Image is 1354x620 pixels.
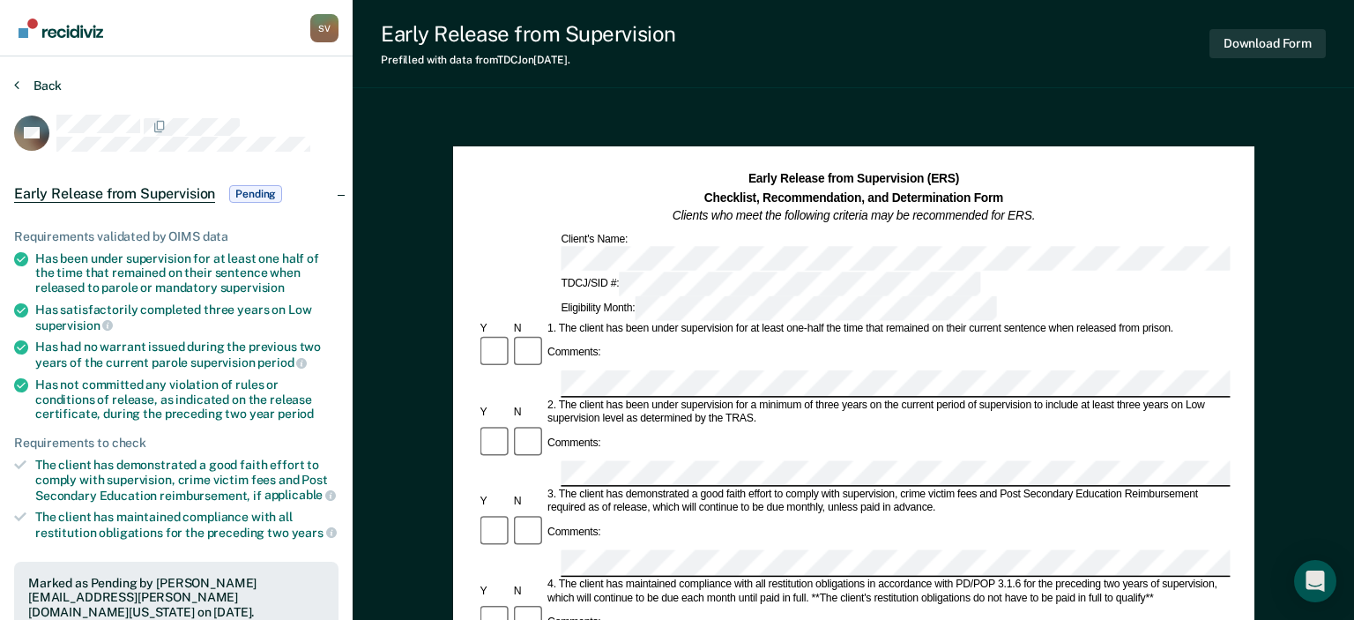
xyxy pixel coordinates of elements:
[1294,560,1336,602] div: Open Intercom Messenger
[14,78,62,93] button: Back
[703,190,1002,204] strong: Checklist, Recommendation, and Determination Form
[381,21,676,47] div: Early Release from Supervision
[220,280,285,295] span: supervision
[545,399,1230,426] div: 2. The client has been under supervision for a minimum of three years on the current period of su...
[545,489,1230,516] div: 3. The client has demonstrated a good faith effort to comply with supervision, crime victim fees ...
[558,296,999,321] div: Eligibility Month:
[510,323,544,336] div: N
[545,347,604,360] div: Comments:
[14,436,338,451] div: Requirements to check
[672,209,1035,222] em: Clients who meet the following criteria may be recommended for ERS.
[19,19,103,38] img: Recidiviz
[35,340,338,370] div: Has had no warrant issued during the previous two years of the current parole supervision
[1209,29,1326,58] button: Download Form
[510,585,544,598] div: N
[545,323,1230,336] div: 1. The client has been under supervision for at least one-half the time that remained on their cu...
[14,229,338,244] div: Requirements validated by OIMS data
[477,495,510,508] div: Y
[545,578,1230,605] div: 4. The client has maintained compliance with all restitution obligations in accordance with PD/PO...
[545,437,604,450] div: Comments:
[35,458,338,503] div: The client has demonstrated a good faith effort to comply with supervision, crime victim fees and...
[35,318,113,332] span: supervision
[477,406,510,419] div: Y
[292,526,337,540] span: years
[35,510,338,540] div: The client has maintained compliance with all restitution obligations for the preceding two
[310,14,338,42] div: S V
[477,585,510,598] div: Y
[229,185,282,203] span: Pending
[545,526,604,539] div: Comments:
[510,406,544,419] div: N
[14,185,215,203] span: Early Release from Supervision
[35,377,338,422] div: Has not committed any violation of rules or conditions of release, as indicated on the release ce...
[310,14,338,42] button: Profile dropdown button
[257,355,307,370] span: period
[35,251,338,295] div: Has been under supervision for at least one half of the time that remained on their sentence when...
[35,303,338,332] div: Has satisfactorily completed three years on Low
[381,54,676,66] div: Prefilled with data from TDCJ on [DATE] .
[748,172,958,185] strong: Early Release from Supervision (ERS)
[477,323,510,336] div: Y
[278,407,314,421] span: period
[28,576,324,620] div: Marked as Pending by [PERSON_NAME][EMAIL_ADDRESS][PERSON_NAME][DOMAIN_NAME][US_STATE] on [DATE].
[264,488,336,502] span: applicable
[510,495,544,508] div: N
[558,272,983,296] div: TDCJ/SID #:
